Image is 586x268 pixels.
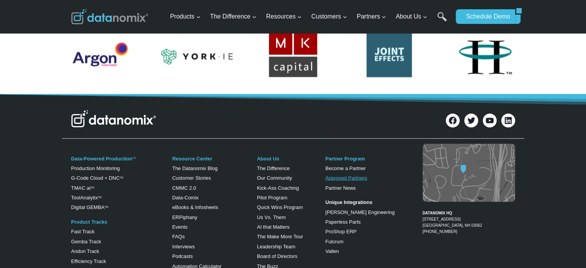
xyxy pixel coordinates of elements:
span: Customers [311,12,347,22]
a: Approved Partners [325,175,367,181]
a: Podcasts [172,253,193,259]
a: Customer Stories [172,175,211,181]
a: The Make More Tour [257,234,303,239]
a: The Datanomix Blog [172,165,218,171]
div: 10 of 11 [63,29,138,79]
img: Join Effects [352,29,426,79]
span: Products [170,12,200,22]
sup: TM [120,176,123,179]
a: ToolAnalytix [71,195,98,201]
a: Leadership Team [257,244,296,249]
a: Fast Track [71,229,95,234]
a: FAQs [172,234,185,239]
div: 11 of 11 [160,29,234,79]
a: Digital GEMBATM [71,204,108,210]
div: 2 of 11 [352,29,426,79]
a: eBooks & Infosheets [172,204,218,210]
img: Hub Angels [448,29,523,79]
a: Resource Center [172,156,212,162]
a: Paperless Parts [325,219,361,225]
a: Fulcrum [325,239,343,244]
img: ARgon Ventures [63,29,138,79]
a: Data-Powered Production [71,156,133,162]
span: Resources [266,12,302,22]
span: The Difference [210,12,257,22]
img: YORK IE [160,29,234,79]
a: Pilot Program [257,195,287,201]
a: Product Tracks [71,219,107,225]
a: Our Community [257,175,292,181]
div: Photo Gallery Carousel [64,29,523,79]
sup: TM [104,206,108,208]
a: Vallen [325,248,339,254]
a: G-Code Cloud + DNCTM [71,175,123,181]
div: 3 of 11 [448,29,523,79]
a: Events [172,224,188,230]
strong: Unique Integrations [325,199,372,205]
div: 1 of 11 [256,29,331,79]
nav: Primary Navigation [167,4,452,29]
span: About Us [396,12,427,22]
a: [STREET_ADDRESS][GEOGRAPHIC_DATA], NH 03062 [423,217,482,228]
a: About Us [257,156,279,162]
a: CMMC 2.0 [172,185,196,191]
a: Kick-Ass Coaching [257,185,299,191]
a: Schedule Demo [456,9,515,24]
a: Quick Wins Program [257,204,303,210]
a: Andon Track [71,248,99,254]
a: Become a Partner [325,165,366,171]
a: Data-Comix [172,195,199,201]
a: The Difference [257,165,290,171]
a: [PERSON_NAME] Engineering [325,209,395,215]
img: Datanomix Logo [71,110,156,127]
strong: DATANOMIX HQ [423,211,452,215]
a: TMAC aiTM [71,185,94,191]
a: Partner Program [325,156,365,162]
img: MK Capital [256,29,331,79]
a: Efficiency Track [71,258,106,264]
a: ProShop ERP [325,229,356,234]
a: Board of Directors [257,253,297,259]
a: Interviews [172,244,195,249]
a: Partner News [325,185,356,191]
a: Gemba Track [71,239,101,244]
img: Datanomix [71,9,148,24]
a: TM [132,157,136,159]
img: Datanomix map image [423,144,515,202]
figcaption: [PHONE_NUMBER] [423,204,515,235]
a: Us Vs. Them [257,214,286,220]
a: ERPiphany [172,214,197,220]
sup: TM [91,186,94,189]
a: Search [437,12,447,29]
span: Partners [357,12,386,22]
a: Production Monitoring [71,165,120,171]
a: AI that Matters [257,224,290,230]
a: TM [98,196,101,199]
